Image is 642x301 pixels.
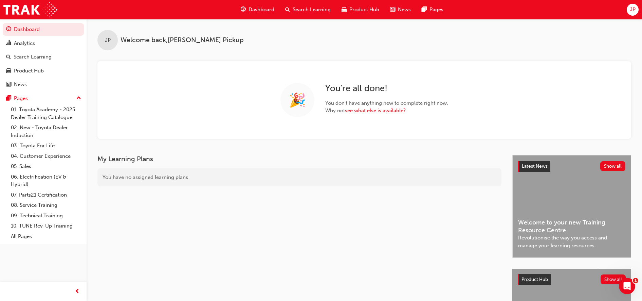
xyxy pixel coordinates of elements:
[6,96,11,102] span: pages-icon
[8,151,84,162] a: 04. Customer Experience
[8,161,84,172] a: 05. Sales
[8,211,84,221] a: 09. Technical Training
[14,67,44,75] div: Product Hub
[416,3,449,17] a: pages-iconPages
[633,278,638,283] span: 1
[76,94,81,103] span: up-icon
[422,5,427,14] span: pages-icon
[105,36,111,44] span: JP
[97,168,501,186] div: You have no assigned learning plans
[249,6,274,14] span: Dashboard
[3,65,84,77] a: Product Hub
[14,95,28,102] div: Pages
[429,6,443,14] span: Pages
[8,104,84,122] a: 01. Toyota Academy - 2025 Dealer Training Catalogue
[121,36,244,44] span: Welcome back , [PERSON_NAME] Pickup
[518,219,625,234] span: Welcome to your new Training Resource Centre
[241,5,246,14] span: guage-icon
[3,22,84,92] button: DashboardAnalyticsSearch LearningProduct HubNews
[8,231,84,242] a: All Pages
[6,27,11,33] span: guage-icon
[398,6,411,14] span: News
[285,5,290,14] span: search-icon
[14,53,52,61] div: Search Learning
[8,221,84,231] a: 10. TUNE Rev-Up Training
[289,96,306,104] span: 🎉
[280,3,336,17] a: search-iconSearch Learning
[235,3,280,17] a: guage-iconDashboard
[6,82,11,88] span: news-icon
[8,200,84,211] a: 08. Service Training
[8,122,84,140] a: 02. New - Toyota Dealer Induction
[601,274,626,284] button: Show all
[3,92,84,105] button: Pages
[325,99,448,107] span: You don ' t have anything new to complete right now.
[75,287,80,296] span: prev-icon
[512,155,631,258] a: Latest NewsShow allWelcome to your new Training Resource CentreRevolutionise the way you access a...
[518,234,625,249] span: Revolutionise the way you access and manage your learning resources.
[6,40,11,47] span: chart-icon
[600,161,626,171] button: Show all
[325,107,448,115] span: Why not
[293,6,331,14] span: Search Learning
[336,3,385,17] a: car-iconProduct Hub
[3,51,84,63] a: Search Learning
[8,190,84,200] a: 07. Parts21 Certification
[3,2,57,17] img: Trak
[8,140,84,151] a: 03. Toyota For Life
[14,81,27,88] div: News
[97,155,501,163] h3: My Learning Plans
[3,23,84,36] a: Dashboard
[349,6,379,14] span: Product Hub
[3,78,84,91] a: News
[518,274,626,285] a: Product HubShow all
[8,172,84,190] a: 06. Electrification (EV & Hybrid)
[345,107,406,114] a: see what else is available?
[627,4,639,16] button: JP
[325,83,448,94] h2: You ' re all done!
[6,54,11,60] span: search-icon
[630,6,636,14] span: JP
[522,163,548,169] span: Latest News
[390,5,395,14] span: news-icon
[342,5,347,14] span: car-icon
[518,161,625,172] a: Latest NewsShow all
[619,278,635,294] iframe: Intercom live chat
[6,68,11,74] span: car-icon
[14,39,35,47] div: Analytics
[521,277,548,282] span: Product Hub
[385,3,416,17] a: news-iconNews
[3,37,84,50] a: Analytics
